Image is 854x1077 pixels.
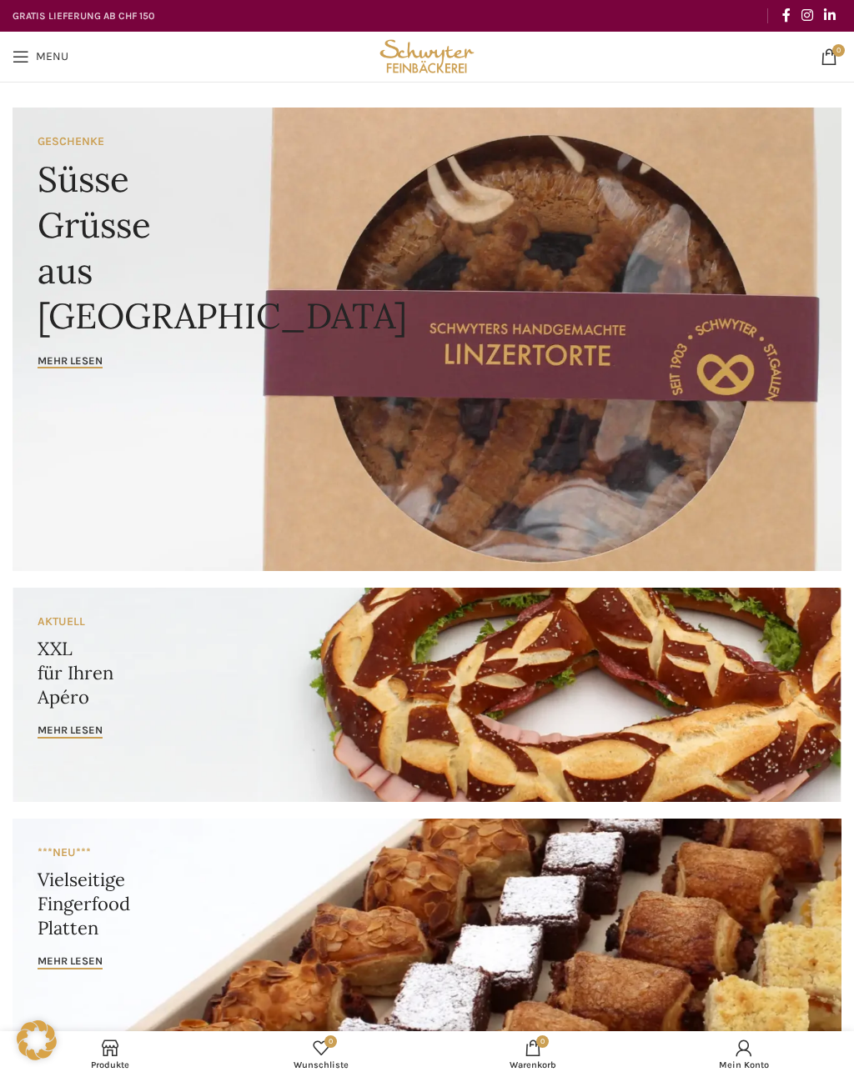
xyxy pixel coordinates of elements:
a: Mein Konto [639,1035,851,1073]
div: My cart [427,1035,639,1073]
span: Warenkorb [435,1059,630,1070]
img: Bäckerei Schwyter [376,32,479,82]
strong: GRATIS LIEFERUNG AB CHF 150 [13,10,154,22]
span: 0 [536,1035,549,1048]
span: Mein Konto [647,1059,842,1070]
a: Facebook social link [776,3,796,28]
div: Meine Wunschliste [216,1035,428,1073]
a: 0 [812,40,846,73]
a: Instagram social link [796,3,818,28]
a: Produkte [4,1035,216,1073]
a: Open mobile menu [4,40,77,73]
a: 0 Wunschliste [216,1035,428,1073]
a: 0 Warenkorb [427,1035,639,1073]
span: Produkte [13,1059,208,1070]
span: 0 [324,1035,337,1048]
span: Menu [36,51,68,63]
a: Banner link [13,588,841,802]
a: Banner link [13,819,841,1051]
a: Linkedin social link [819,3,841,28]
span: 0 [832,44,845,57]
a: Site logo [376,48,479,63]
a: Banner link [13,108,841,571]
span: Wunschliste [224,1059,419,1070]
